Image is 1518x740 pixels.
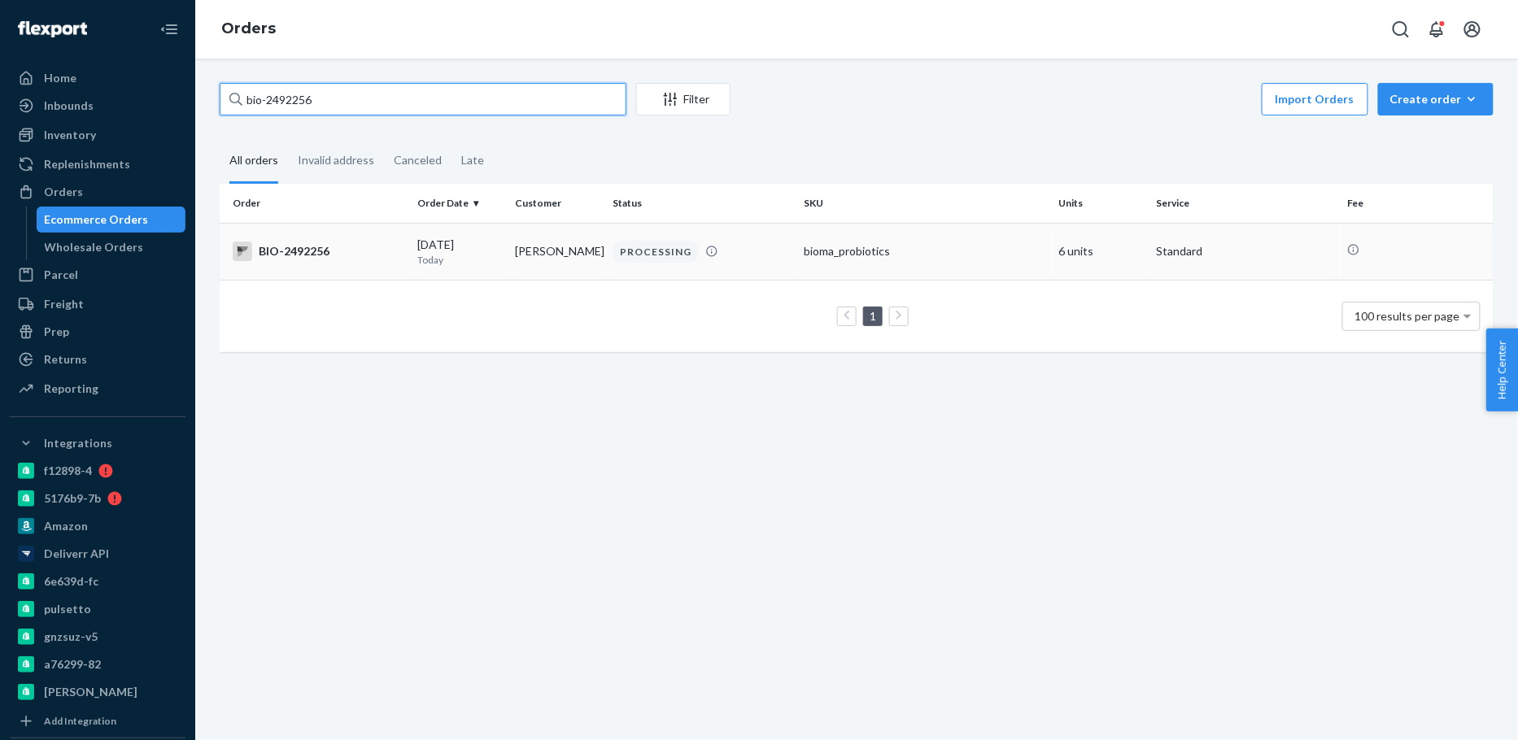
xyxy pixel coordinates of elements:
div: Freight [44,296,84,312]
span: 100 results per page [1355,309,1460,323]
div: gnzsuz-v5 [44,629,98,645]
div: Customer [515,196,600,210]
a: 5176b9-7b [10,485,185,511]
a: Ecommerce Orders [37,207,186,233]
a: Freight [10,291,185,317]
button: Create order [1378,83,1494,115]
th: Units [1052,184,1149,223]
div: 6e639d-fc [44,573,98,590]
a: Orders [10,179,185,205]
div: a76299-82 [44,656,101,673]
div: Home [44,70,76,86]
div: pulsetto [44,601,91,617]
p: Today [417,253,502,267]
a: Prep [10,319,185,345]
a: Inventory [10,122,185,148]
img: Flexport logo [18,21,87,37]
button: Open account menu [1456,13,1489,46]
a: [PERSON_NAME] [10,679,185,705]
div: Wholesale Orders [45,239,144,255]
div: BIO-2492256 [233,242,404,261]
th: SKU [797,184,1052,223]
button: Import Orders [1262,83,1368,115]
button: Open notifications [1420,13,1453,46]
a: 6e639d-fc [10,568,185,594]
div: Add Integration [44,714,116,728]
button: Open Search Box [1385,13,1417,46]
button: Integrations [10,430,185,456]
a: a76299-82 [10,651,185,677]
div: Integrations [44,435,112,451]
a: Add Integration [10,712,185,731]
a: Reporting [10,376,185,402]
th: Fee [1341,184,1494,223]
div: f12898-4 [44,463,92,479]
a: Parcel [10,262,185,288]
button: Filter [636,83,731,115]
a: f12898-4 [10,458,185,484]
div: Canceled [394,139,442,181]
div: Filter [637,91,730,107]
a: Wholesale Orders [37,234,186,260]
a: Home [10,65,185,91]
a: Inbounds [10,93,185,119]
div: Reporting [44,381,98,397]
ol: breadcrumbs [208,6,289,53]
a: Amazon [10,513,185,539]
div: [PERSON_NAME] [44,684,137,700]
th: Service [1149,184,1341,223]
div: Prep [44,324,69,340]
div: Replenishments [44,156,130,172]
td: [PERSON_NAME] [508,223,606,280]
div: [DATE] [417,237,502,267]
div: Amazon [44,518,88,534]
div: All orders [229,139,278,184]
div: Ecommerce Orders [45,211,149,228]
input: Search orders [220,83,626,115]
a: Orders [221,20,276,37]
button: Help Center [1486,329,1518,411]
a: Returns [10,346,185,372]
div: Parcel [44,267,78,283]
div: Inbounds [44,98,94,114]
th: Order Date [411,184,508,223]
div: PROCESSING [613,241,699,263]
a: Deliverr API [10,541,185,567]
button: Close Navigation [153,13,185,46]
div: Orders [44,184,83,200]
a: pulsetto [10,596,185,622]
div: Invalid address [298,139,374,181]
div: Inventory [44,127,96,143]
a: Replenishments [10,151,185,177]
td: 6 units [1052,223,1149,280]
div: 5176b9-7b [44,490,101,507]
div: Returns [44,351,87,368]
a: Page 1 is your current page [866,309,879,323]
div: Create order [1390,91,1481,107]
p: Standard [1156,243,1334,259]
div: Late [461,139,484,181]
div: bioma_probiotics [804,243,1045,259]
a: gnzsuz-v5 [10,624,185,650]
div: Deliverr API [44,546,109,562]
th: Status [606,184,797,223]
th: Order [220,184,411,223]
